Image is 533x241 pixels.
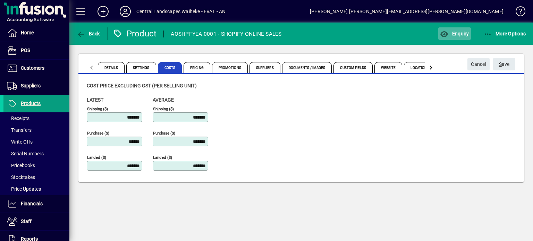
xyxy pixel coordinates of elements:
span: Home [21,30,34,35]
span: Details [98,62,125,73]
span: Price Updates [7,186,41,192]
div: Product [113,28,157,39]
span: Pricebooks [7,163,35,168]
span: Staff [21,218,32,224]
a: Receipts [3,112,69,124]
a: Stocktakes [3,171,69,183]
span: Average [153,97,174,103]
button: More Options [482,27,528,40]
span: S [499,61,502,67]
a: Price Updates [3,183,69,195]
mat-label: Purchase ($) [153,131,175,136]
button: Cancel [467,58,490,70]
mat-label: Landed ($) [153,155,172,160]
span: Custom Fields [333,62,372,73]
span: Website [374,62,403,73]
span: POS [21,48,30,53]
span: Financials [21,201,43,206]
a: Staff [3,213,69,230]
span: Costs [158,62,182,73]
span: Enquiry [440,31,469,36]
span: Documents / Images [282,62,332,73]
span: Pricing [184,62,210,73]
button: Back [75,27,102,40]
a: POS [3,42,69,59]
a: Write Offs [3,136,69,148]
span: Promotions [212,62,248,73]
button: Save [493,58,515,70]
mat-label: Landed ($) [87,155,106,160]
span: ave [499,59,510,70]
a: Suppliers [3,77,69,95]
a: Pricebooks [3,160,69,171]
span: Latest [87,97,103,103]
mat-label: Shipping ($) [87,106,108,111]
a: Customers [3,60,69,77]
span: Settings [126,62,156,73]
app-page-header-button: Back [69,27,108,40]
div: [PERSON_NAME] [PERSON_NAME][EMAIL_ADDRESS][PERSON_NAME][DOMAIN_NAME] [310,6,504,17]
span: Write Offs [7,139,33,145]
a: Financials [3,195,69,213]
a: Knowledge Base [510,1,524,24]
span: Locations [404,62,435,73]
mat-label: Shipping ($) [153,106,174,111]
span: Stocktakes [7,174,35,180]
span: Transfers [7,127,32,133]
div: AOSHPFYEA.0001 - SHOPIFY ONLINE SALES [171,28,281,40]
span: Cancel [471,59,486,70]
span: Cost price excluding GST (per selling unit) [87,83,197,88]
span: Customers [21,65,44,71]
a: Transfers [3,124,69,136]
mat-label: Purchase ($) [87,131,109,136]
span: Suppliers [249,62,280,73]
button: Profile [114,5,136,18]
span: Back [77,31,100,36]
span: Serial Numbers [7,151,44,156]
a: Serial Numbers [3,148,69,160]
a: Home [3,24,69,42]
span: Products [21,101,41,106]
div: Central Landscapes Waiheke - EVAL - AN [136,6,226,17]
span: Receipts [7,115,29,121]
span: Suppliers [21,83,41,88]
button: Add [92,5,114,18]
span: More Options [484,31,526,36]
button: Enquiry [438,27,471,40]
